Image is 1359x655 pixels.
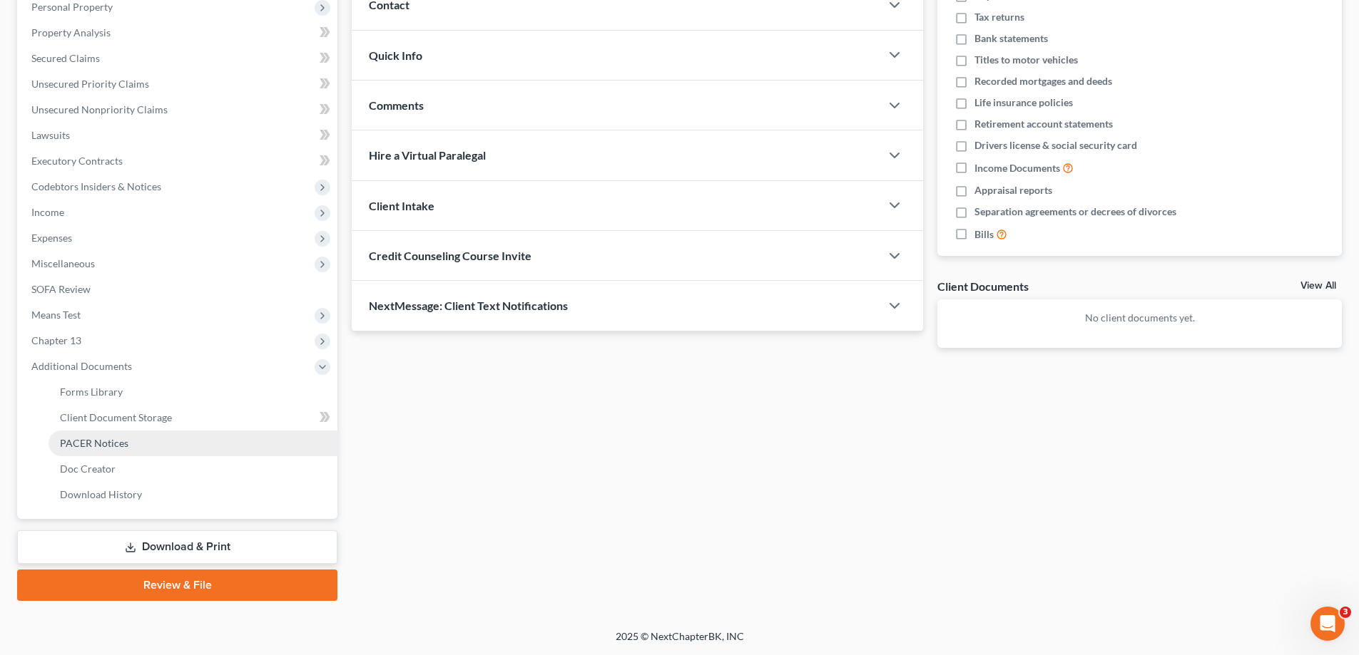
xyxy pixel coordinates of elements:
span: Retirement account statements [974,117,1113,131]
a: Forms Library [49,379,337,405]
span: Means Test [31,309,81,321]
div: 2025 © NextChapterBK, INC [273,629,1086,655]
a: Property Analysis [20,20,337,46]
span: Client Intake [369,199,434,212]
span: Appraisal reports [974,183,1052,197]
a: Client Document Storage [49,405,337,430]
a: Download & Print [17,530,337,564]
span: Separation agreements or decrees of divorces [974,205,1176,219]
span: Comments [369,98,424,112]
span: Lawsuits [31,129,70,141]
a: Secured Claims [20,46,337,71]
span: Life insurance policies [974,96,1073,110]
span: Credit Counseling Course Invite [369,249,531,262]
a: Review & File [17,569,337,601]
span: Income Documents [974,161,1060,175]
a: Doc Creator [49,456,337,482]
span: Income [31,206,64,218]
span: Download History [60,488,142,500]
a: Lawsuits [20,123,337,148]
p: No client documents yet. [949,311,1330,325]
span: Doc Creator [60,463,116,475]
span: Personal Property [31,1,113,13]
div: Client Documents [937,279,1029,294]
iframe: Intercom live chat [1310,607,1345,641]
a: PACER Notices [49,430,337,456]
span: Bank statements [974,31,1048,46]
span: Expenses [31,232,72,244]
span: Client Document Storage [60,411,172,423]
a: Unsecured Priority Claims [20,71,337,97]
span: Tax returns [974,10,1024,24]
span: Recorded mortgages and deeds [974,74,1112,88]
a: Unsecured Nonpriority Claims [20,97,337,123]
span: Property Analysis [31,26,111,38]
span: Miscellaneous [31,257,95,269]
a: SOFA Review [20,277,337,302]
span: Hire a Virtual Paralegal [369,148,486,162]
span: Codebtors Insiders & Notices [31,180,161,192]
span: Additional Documents [31,360,132,372]
span: Titles to motor vehicles [974,53,1078,67]
span: SOFA Review [31,283,91,295]
span: Secured Claims [31,52,100,64]
span: Bills [974,227,994,242]
span: Unsecured Priority Claims [31,78,149,90]
span: Unsecured Nonpriority Claims [31,103,168,115]
a: View All [1301,281,1336,291]
span: Drivers license & social security card [974,138,1137,153]
span: NextMessage: Client Text Notifications [369,299,568,312]
a: Download History [49,482,337,507]
span: Quick Info [369,48,422,62]
span: PACER Notices [60,437,128,449]
span: Forms Library [60,386,123,398]
span: Chapter 13 [31,334,81,346]
span: 3 [1340,607,1351,618]
a: Executory Contracts [20,148,337,174]
span: Executory Contracts [31,155,123,167]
